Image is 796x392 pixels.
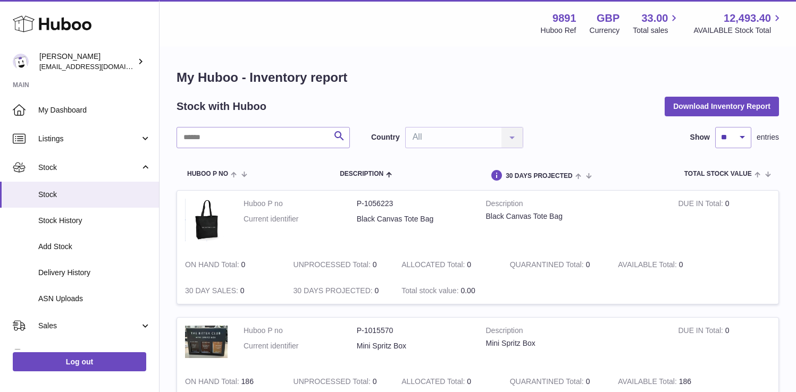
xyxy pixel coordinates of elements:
[185,377,241,388] strong: ON HAND Total
[13,352,146,371] a: Log out
[693,11,783,36] a: 12,493.40 AVAILABLE Stock Total
[724,11,771,25] span: 12,493.40
[510,377,586,388] strong: QUARANTINED Total
[670,318,778,369] td: 0
[506,173,573,180] span: 30 DAYS PROJECTED
[586,377,590,386] span: 0
[357,341,470,351] dd: Mini Spritz Box
[185,260,241,271] strong: ON HAND Total
[38,105,151,115] span: My Dashboard
[357,214,470,224] dd: Black Canvas Tote Bag
[38,163,140,173] span: Stock
[185,286,240,297] strong: 30 DAY SALES
[39,52,135,72] div: [PERSON_NAME]
[244,199,357,209] dt: Huboo P no
[13,54,29,70] img: ro@thebitterclub.co.uk
[294,260,373,271] strong: UNPROCESSED Total
[38,321,140,331] span: Sales
[294,286,375,297] strong: 30 DAYS PROJECTED
[618,377,678,388] strong: AVAILABLE Total
[286,278,394,304] td: 0
[38,268,151,278] span: Delivery History
[38,242,151,252] span: Add Stock
[244,341,357,351] dt: Current identifier
[633,25,680,36] span: Total sales
[678,326,725,337] strong: DUE IN Total
[357,199,470,209] dd: P-1056223
[684,171,752,177] span: Total stock value
[486,211,663,221] div: Black Canvas Tote Bag
[401,286,460,297] strong: Total stock value
[177,252,286,278] td: 0
[340,171,383,177] span: Description
[371,132,400,142] label: Country
[286,252,394,278] td: 0
[552,11,576,25] strong: 9891
[357,326,470,336] dd: P-1015570
[185,326,228,358] img: product image
[510,260,586,271] strong: QUARANTINED Total
[590,25,620,36] div: Currency
[586,260,590,269] span: 0
[670,191,778,252] td: 0
[541,25,576,36] div: Huboo Ref
[693,25,783,36] span: AVAILABLE Stock Total
[633,11,680,36] a: 33.00 Total sales
[401,260,467,271] strong: ALLOCATED Total
[486,326,663,338] strong: Description
[618,260,678,271] strong: AVAILABLE Total
[401,377,467,388] strong: ALLOCATED Total
[244,214,357,224] dt: Current identifier
[641,11,668,25] span: 33.00
[38,216,151,226] span: Stock History
[38,190,151,200] span: Stock
[757,132,779,142] span: entries
[460,286,475,295] span: 0.00
[486,338,663,348] div: Mini Spritz Box
[393,252,502,278] td: 0
[39,62,156,71] span: [EMAIL_ADDRESS][DOMAIN_NAME]
[177,69,779,86] h1: My Huboo - Inventory report
[294,377,373,388] strong: UNPROCESSED Total
[244,326,357,336] dt: Huboo P no
[177,278,286,304] td: 0
[665,97,779,116] button: Download Inventory Report
[38,294,151,304] span: ASN Uploads
[185,199,228,241] img: product image
[678,199,725,210] strong: DUE IN Total
[610,252,718,278] td: 0
[187,171,228,177] span: Huboo P no
[38,134,140,144] span: Listings
[486,199,663,211] strong: Description
[177,99,266,114] h2: Stock with Huboo
[690,132,710,142] label: Show
[597,11,619,25] strong: GBP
